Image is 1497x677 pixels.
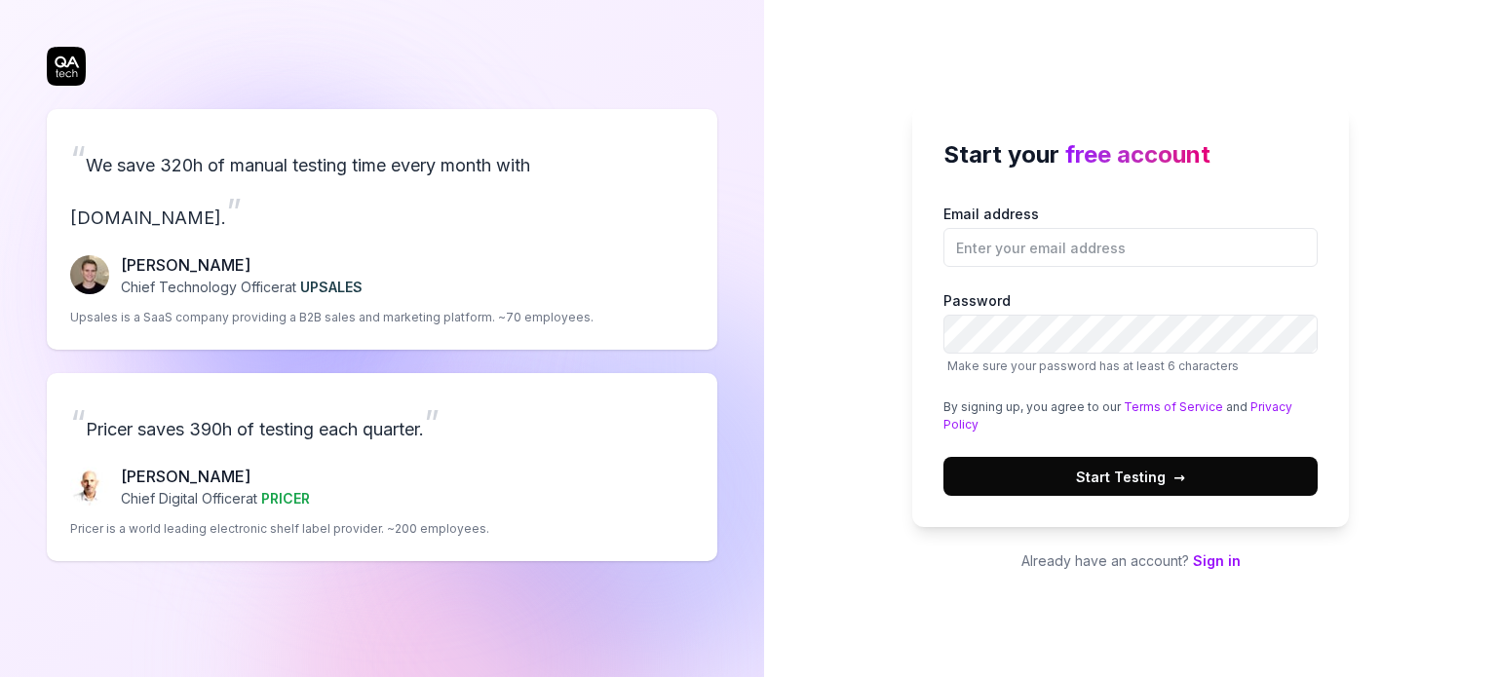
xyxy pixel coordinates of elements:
span: PRICER [261,490,310,507]
span: ” [226,190,242,233]
button: Start Testing→ [943,457,1318,496]
p: Pricer saves 390h of testing each quarter. [70,396,694,449]
p: Upsales is a SaaS company providing a B2B sales and marketing platform. ~70 employees. [70,309,594,326]
span: Make sure your password has at least 6 characters [947,358,1239,373]
a: “We save 320h of manual testing time every month with [DOMAIN_NAME].”Fredrik Seidl[PERSON_NAME]Ch... [47,109,717,350]
div: By signing up, you agree to our and [943,398,1318,433]
input: Email address [943,228,1318,267]
label: Password [943,290,1318,375]
a: Sign in [1193,552,1241,569]
h2: Start your [943,137,1318,172]
img: Chris Chalkitis [70,467,109,506]
span: → [1173,467,1185,487]
p: Chief Digital Officer at [121,488,310,508]
span: ” [424,401,440,444]
a: “Pricer saves 390h of testing each quarter.”Chris Chalkitis[PERSON_NAME]Chief Digital Officerat P... [47,373,717,561]
p: Chief Technology Officer at [121,277,363,297]
span: “ [70,401,86,444]
p: We save 320h of manual testing time every month with [DOMAIN_NAME]. [70,132,694,238]
p: [PERSON_NAME] [121,253,363,277]
p: [PERSON_NAME] [121,465,310,488]
p: Already have an account? [912,550,1349,571]
span: “ [70,137,86,180]
span: Start Testing [1076,467,1185,487]
span: free account [1065,140,1210,169]
img: Fredrik Seidl [70,255,109,294]
p: Pricer is a world leading electronic shelf label provider. ~200 employees. [70,520,489,538]
a: Terms of Service [1124,399,1223,414]
span: UPSALES [300,279,363,295]
label: Email address [943,204,1318,267]
input: PasswordMake sure your password has at least 6 characters [943,315,1318,354]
